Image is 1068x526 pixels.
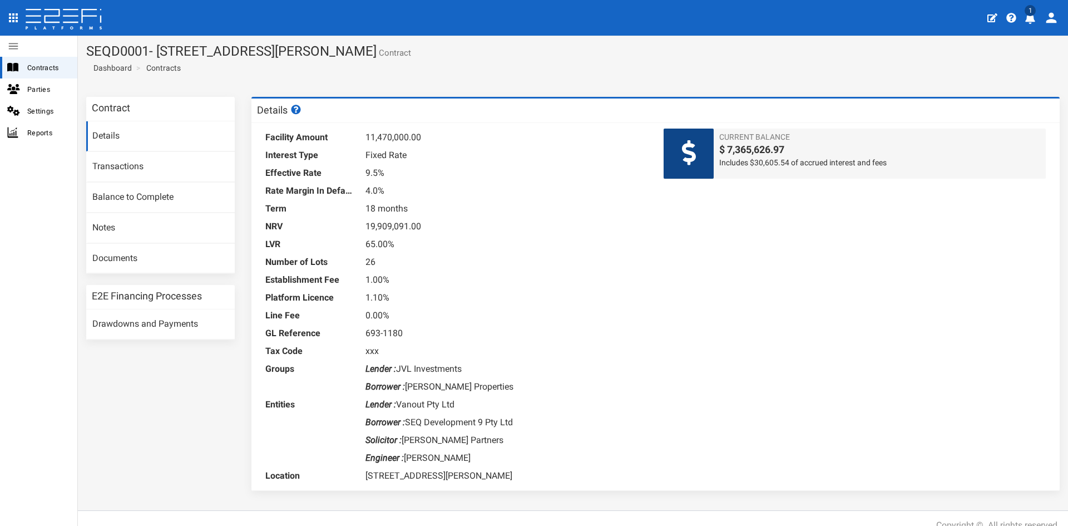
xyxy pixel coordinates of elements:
i: Borrower : [365,417,405,427]
dt: Effective Rate [265,164,354,182]
dt: Tax Code [265,342,354,360]
dt: Interest Type [265,146,354,164]
a: Dashboard [89,62,132,73]
span: $ 7,365,626.97 [719,142,1040,157]
span: Contracts [27,61,68,74]
a: Drawdowns and Payments [86,309,235,340]
dd: [PERSON_NAME] [365,449,647,467]
dd: 693-1180 [365,325,647,342]
h3: E2E Financing Processes [92,291,202,301]
dd: 1.00% [365,271,647,289]
dd: 26 [365,253,647,271]
a: Documents [86,244,235,274]
dd: [STREET_ADDRESS][PERSON_NAME] [365,467,647,485]
dd: SEQ Development 9 Pty Ltd [365,414,647,431]
a: Details [86,121,235,151]
dd: Vanout Pty Ltd [365,396,647,414]
dt: NRV [265,218,354,235]
a: Notes [86,213,235,243]
dt: Facility Amount [265,129,354,146]
span: Parties [27,83,68,96]
i: Borrower : [365,381,405,392]
h3: Details [257,105,303,115]
dt: Line Fee [265,307,354,325]
span: Dashboard [89,63,132,72]
dd: 9.5% [365,164,647,182]
dt: Platform Licence [265,289,354,307]
dd: JVL Investments [365,360,647,378]
dd: 0.00% [365,307,647,325]
a: Transactions [86,152,235,182]
dd: [PERSON_NAME] Partners [365,431,647,449]
dd: 1.10% [365,289,647,307]
small: Contract [377,49,411,57]
span: Includes $30,605.54 of accrued interest and fees [719,157,1040,168]
dt: LVR [265,235,354,253]
dd: 18 months [365,200,647,218]
span: Settings [27,105,68,117]
dt: GL Reference [265,325,354,342]
i: Lender : [365,363,396,374]
dt: Number of Lots [265,253,354,271]
dt: Entities [265,396,354,414]
span: Current Balance [719,131,1040,142]
dd: 4.0% [365,182,647,200]
dd: 11,470,000.00 [365,129,647,146]
dt: Rate Margin In Default [265,182,354,200]
dt: Term [265,200,354,218]
h1: SEQD0001- [STREET_ADDRESS][PERSON_NAME] [86,44,1060,58]
h3: Contract [92,103,130,113]
dt: Establishment Fee [265,271,354,289]
dd: 65.00% [365,235,647,253]
dt: Location [265,467,354,485]
a: Contracts [146,62,181,73]
dd: xxx [365,342,647,360]
dd: Fixed Rate [365,146,647,164]
span: Reports [27,126,68,139]
i: Lender : [365,399,396,410]
dd: [PERSON_NAME] Properties [365,378,647,396]
i: Solicitor : [365,435,402,445]
dt: Groups [265,360,354,378]
dd: 19,909,091.00 [365,218,647,235]
a: Balance to Complete [86,183,235,213]
i: Engineer : [365,453,404,463]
